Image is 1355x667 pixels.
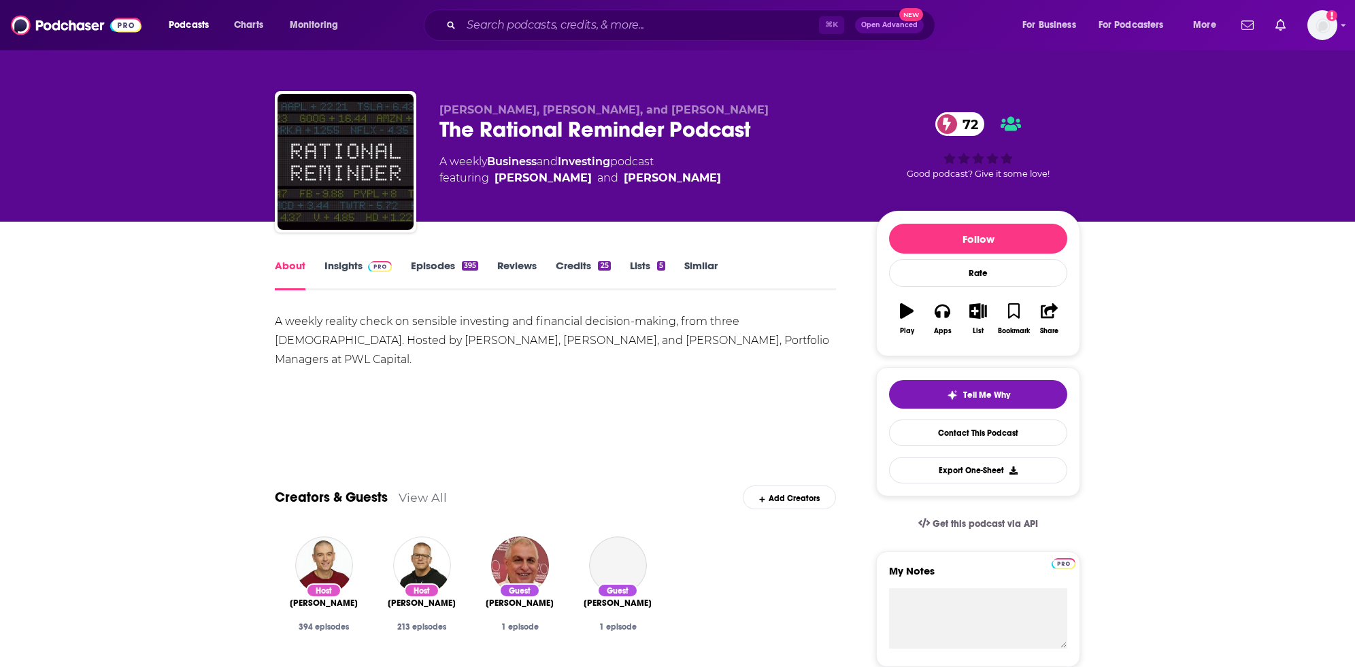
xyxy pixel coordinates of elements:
div: Play [900,327,914,335]
svg: Add a profile image [1326,10,1337,21]
a: InsightsPodchaser Pro [324,259,392,290]
span: More [1193,16,1216,35]
button: Bookmark [996,294,1031,343]
div: List [973,327,984,335]
img: tell me why sparkle [947,390,958,400]
div: A weekly podcast [439,154,721,186]
button: Export One-Sheet [889,457,1067,483]
div: Bookmark [998,327,1030,335]
span: New [899,8,924,21]
span: and [537,155,558,168]
a: 72 [935,112,985,136]
img: The Rational Reminder Podcast [278,94,414,230]
span: For Business [1022,16,1076,35]
button: Show profile menu [1307,10,1337,40]
a: Charts [225,14,271,36]
label: My Notes [889,564,1067,588]
div: Guest [597,583,638,598]
span: [PERSON_NAME] [290,598,358,609]
span: Charts [234,16,263,35]
img: User Profile [1307,10,1337,40]
span: [PERSON_NAME] [584,598,652,609]
img: Podchaser - Follow, Share and Rate Podcasts [11,12,141,38]
span: Good podcast? Give it some love! [907,169,1050,179]
span: Logged in as ellerylsmith123 [1307,10,1337,40]
a: Investing [558,155,610,168]
img: Podchaser Pro [368,261,392,272]
a: Show notifications dropdown [1270,14,1291,37]
div: 1 episode [580,622,656,632]
button: Share [1032,294,1067,343]
button: open menu [1090,14,1184,36]
img: Benjamin Felix [295,536,353,594]
button: open menu [1013,14,1093,36]
span: Open Advanced [861,22,918,29]
a: Creators & Guests [275,489,388,506]
a: View All [399,490,447,504]
a: Pro website [1052,556,1075,569]
button: tell me why sparkleTell Me Why [889,380,1067,409]
a: Cameron Passmore [388,598,456,609]
button: Play [889,294,924,343]
a: Get this podcast via API [907,507,1049,541]
div: Host [306,583,341,598]
span: featuring [439,170,721,186]
a: Similar [684,259,718,290]
div: Guest [499,583,540,598]
a: Lists5 [630,259,665,290]
div: Rate [889,259,1067,287]
span: 72 [949,112,985,136]
div: 1 episode [482,622,558,632]
button: open menu [280,14,356,36]
a: About [275,259,305,290]
span: [PERSON_NAME] [486,598,554,609]
a: Dr. Bryan Taylor [589,536,647,594]
a: Cameron Passmore [624,170,721,186]
a: Contact This Podcast [889,420,1067,446]
img: Cameron Passmore [393,536,451,594]
div: A weekly reality check on sensible investing and financial decision-making, from three [DEMOGRAPH... [275,312,836,369]
button: List [960,294,996,343]
a: Episodes395 [411,259,478,290]
div: Add Creators [743,485,836,509]
a: Dr. Bryan Taylor [584,598,652,609]
span: Get this podcast via API [933,518,1038,530]
input: Search podcasts, credits, & more... [461,14,819,36]
img: Podchaser Pro [1052,558,1075,569]
div: 72Good podcast? Give it some love! [876,103,1080,188]
a: Show notifications dropdown [1236,14,1259,37]
span: and [597,170,618,186]
button: Follow [889,224,1067,254]
button: open menu [1184,14,1233,36]
div: 213 episodes [384,622,460,632]
div: Search podcasts, credits, & more... [437,10,948,41]
div: 394 episodes [286,622,362,632]
a: Benjamin Felix [495,170,592,186]
div: 395 [462,261,478,271]
div: Share [1040,327,1058,335]
div: Apps [934,327,952,335]
span: Podcasts [169,16,209,35]
div: Host [404,583,439,598]
a: Credits25 [556,259,610,290]
button: Apps [924,294,960,343]
span: Tell Me Why [963,390,1010,400]
button: open menu [159,14,227,36]
span: For Podcasters [1099,16,1164,35]
span: Monitoring [290,16,338,35]
div: 25 [598,261,610,271]
a: Benjamin Felix [290,598,358,609]
a: Business [487,155,537,168]
span: [PERSON_NAME], [PERSON_NAME], and [PERSON_NAME] [439,103,769,116]
div: 5 [657,261,665,271]
button: Open AdvancedNew [855,17,924,33]
span: [PERSON_NAME] [388,598,456,609]
img: Errol Morris [491,536,549,594]
span: ⌘ K [819,16,844,34]
a: Reviews [497,259,537,290]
